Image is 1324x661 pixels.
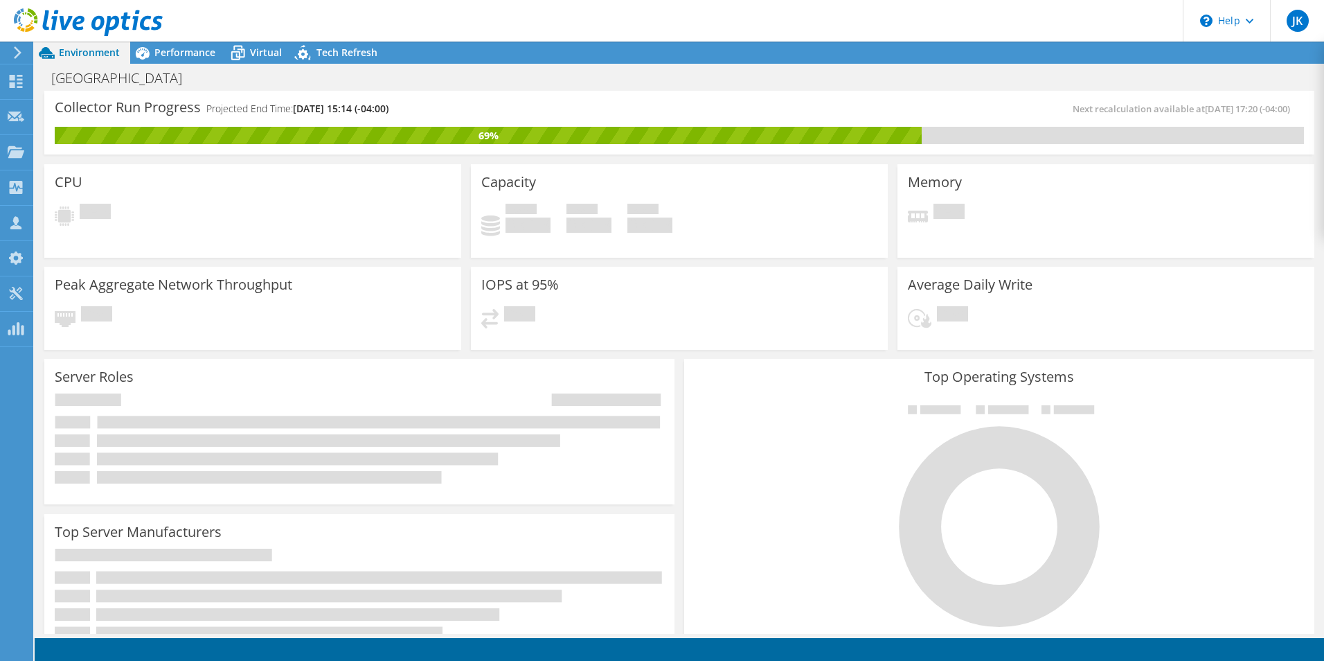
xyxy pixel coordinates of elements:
[55,175,82,190] h3: CPU
[933,204,965,222] span: Pending
[154,46,215,59] span: Performance
[566,204,598,218] span: Free
[566,218,611,233] h4: 0 GiB
[206,101,388,116] h4: Projected End Time:
[908,277,1032,292] h3: Average Daily Write
[1287,10,1309,32] span: JK
[80,204,111,222] span: Pending
[55,525,222,540] h3: Top Server Manufacturers
[481,175,536,190] h3: Capacity
[55,128,922,143] div: 69%
[59,46,120,59] span: Environment
[55,369,134,385] h3: Server Roles
[250,46,282,59] span: Virtual
[506,218,551,233] h4: 0 GiB
[481,277,559,292] h3: IOPS at 95%
[937,306,968,325] span: Pending
[55,277,292,292] h3: Peak Aggregate Network Throughput
[45,71,204,86] h1: [GEOGRAPHIC_DATA]
[81,306,112,325] span: Pending
[1200,15,1213,27] svg: \n
[1205,103,1290,115] span: [DATE] 17:20 (-04:00)
[695,369,1304,385] h3: Top Operating Systems
[908,175,962,190] h3: Memory
[316,46,377,59] span: Tech Refresh
[627,218,672,233] h4: 0 GiB
[504,306,535,325] span: Pending
[1073,103,1297,115] span: Next recalculation available at
[506,204,537,218] span: Used
[293,102,388,115] span: [DATE] 15:14 (-04:00)
[627,204,659,218] span: Total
